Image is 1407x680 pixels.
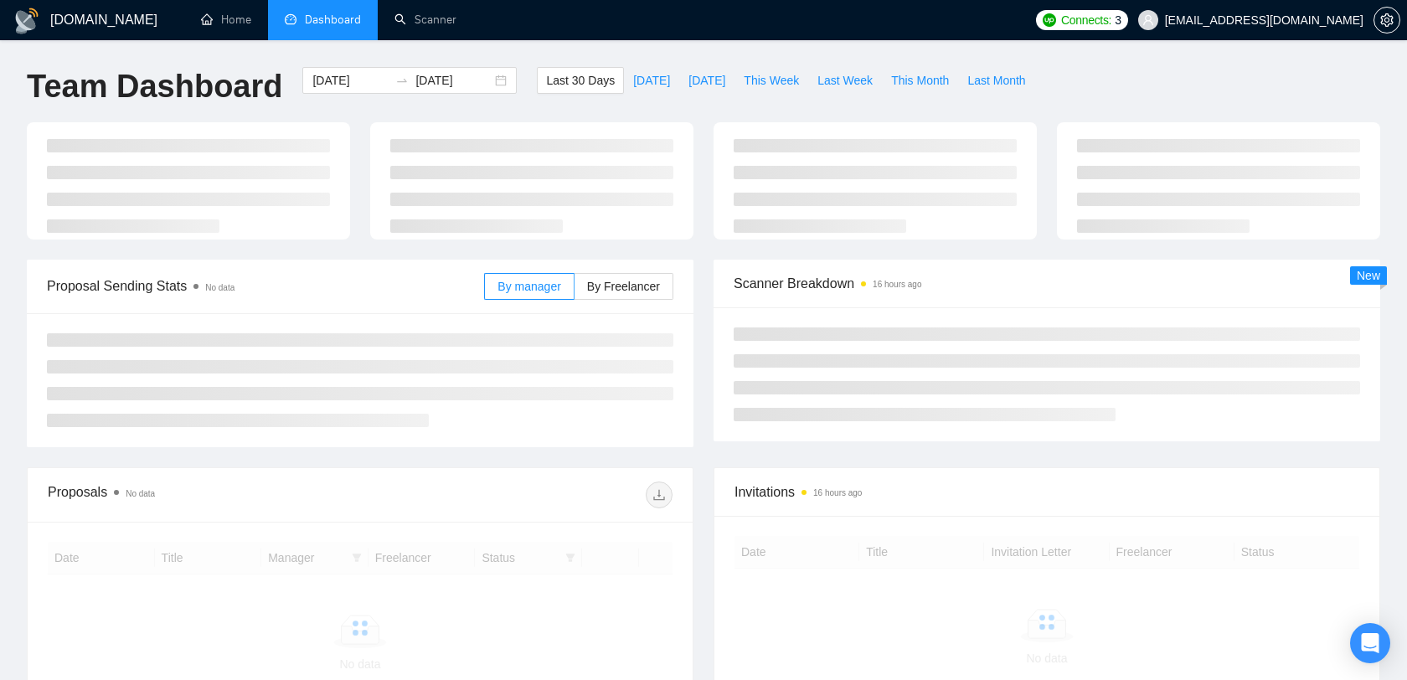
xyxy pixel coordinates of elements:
span: Last Month [967,71,1025,90]
button: Last Week [808,67,882,94]
span: Last Week [817,71,873,90]
span: to [395,74,409,87]
span: [DATE] [633,71,670,90]
span: Invitations [734,482,1359,502]
img: logo [13,8,40,34]
span: user [1142,14,1154,26]
time: 16 hours ago [873,280,921,289]
img: upwork-logo.png [1043,13,1056,27]
input: Start date [312,71,389,90]
span: This Month [891,71,949,90]
span: This Week [744,71,799,90]
span: New [1357,269,1380,282]
span: By manager [497,280,560,293]
span: [DATE] [688,71,725,90]
button: Last Month [958,67,1034,94]
span: Proposal Sending Stats [47,276,484,296]
span: Scanner Breakdown [734,273,1360,294]
a: setting [1373,13,1400,27]
span: No data [205,283,234,292]
span: Connects: [1061,11,1111,29]
a: homeHome [201,13,251,27]
time: 16 hours ago [813,488,862,497]
button: setting [1373,7,1400,33]
button: Last 30 Days [537,67,624,94]
span: setting [1374,13,1399,27]
span: Dashboard [305,13,361,27]
button: [DATE] [624,67,679,94]
input: End date [415,71,492,90]
div: Open Intercom Messenger [1350,623,1390,663]
span: No data [126,489,155,498]
span: Last 30 Days [546,71,615,90]
button: This Month [882,67,958,94]
button: [DATE] [679,67,734,94]
button: This Week [734,67,808,94]
span: swap-right [395,74,409,87]
span: dashboard [285,13,296,25]
span: By Freelancer [587,280,660,293]
span: 3 [1115,11,1121,29]
div: Proposals [48,482,360,508]
h1: Team Dashboard [27,67,282,106]
a: searchScanner [394,13,456,27]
